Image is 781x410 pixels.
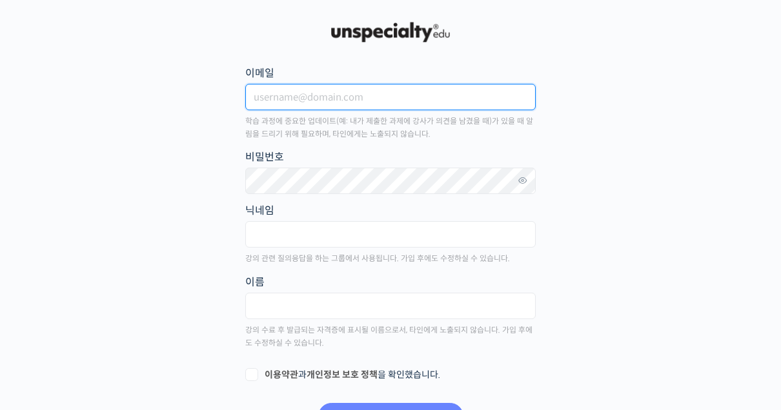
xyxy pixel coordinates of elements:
[245,369,536,382] label: 과 을 확인했습니다.
[4,303,85,335] a: 홈
[85,303,167,335] a: 대화
[41,322,48,333] span: 홈
[245,273,265,291] legend: 이름
[245,115,536,141] p: 학습 과정에 중요한 업데이트(예: 내가 제출한 과제에 강사가 의견을 남겼을 때)가 있을 때 알림을 드리기 위해 필요하며, 타인에게는 노출되지 않습니다.
[245,64,536,82] label: 이메일
[245,148,536,166] label: 비밀번호
[245,202,274,219] legend: 닉네임
[245,324,536,350] p: 강의 수료 후 발급되는 자격증에 표시될 이름으로서, 타인에게 노출되지 않습니다. 가입 후에도 수정하실 수 있습니다.
[167,303,248,335] a: 설정
[307,369,378,380] a: 개인정보 보호 정책
[265,369,298,380] a: 이용약관
[245,252,536,265] p: 강의 관련 질의응답을 하는 그룹에서 사용됩니다. 가입 후에도 수정하실 수 있습니다.
[118,323,134,333] span: 대화
[245,84,536,110] input: username@domain.com
[199,322,215,333] span: 설정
